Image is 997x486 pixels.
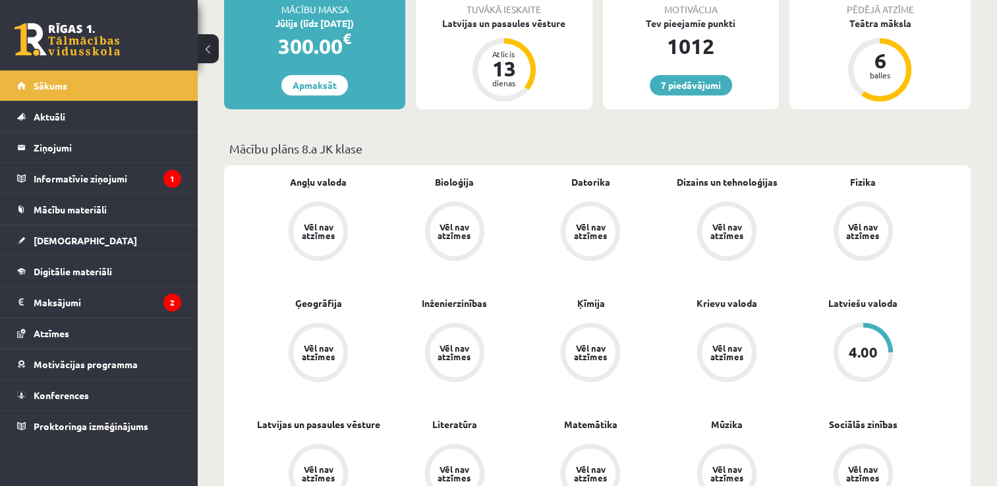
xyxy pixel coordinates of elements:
a: Vēl nav atzīmes [250,202,387,263]
div: Latvijas un pasaules vēsture [416,16,592,30]
span: Proktoringa izmēģinājums [34,420,148,432]
div: Vēl nav atzīmes [572,223,609,240]
a: Fizika [850,175,876,189]
a: 7 piedāvājumi [650,75,732,95]
div: Vēl nav atzīmes [572,344,609,361]
a: Ziņojumi [17,132,181,163]
a: Vēl nav atzīmes [659,202,795,263]
a: Inženierzinības [422,296,487,310]
div: 6 [860,50,899,71]
a: Literatūra [432,418,477,431]
div: Vēl nav atzīmes [845,465,882,482]
div: Vēl nav atzīmes [708,344,745,361]
a: Atzīmes [17,318,181,348]
div: Tev pieejamie punkti [603,16,779,30]
a: Teātra māksla 6 balles [789,16,971,103]
a: Vēl nav atzīmes [659,323,795,385]
span: Atzīmes [34,327,69,339]
span: Aktuāli [34,111,65,122]
legend: Ziņojumi [34,132,181,163]
a: Digitālie materiāli [17,256,181,286]
div: 300.00 [224,30,405,62]
div: Vēl nav atzīmes [708,223,745,240]
div: Vēl nav atzīmes [436,344,473,361]
div: 4.00 [849,345,878,360]
i: 2 [163,294,181,311]
a: Vēl nav atzīmes [523,202,659,263]
i: 1 [163,170,181,188]
div: Vēl nav atzīmes [300,465,337,482]
span: Motivācijas programma [34,358,138,370]
a: Informatīvie ziņojumi1 [17,163,181,194]
span: Digitālie materiāli [34,265,112,277]
a: Apmaksāt [281,75,348,95]
div: Vēl nav atzīmes [436,223,473,240]
a: Aktuāli [17,101,181,132]
div: 1012 [603,30,779,62]
a: Rīgas 1. Tālmācības vidusskola [14,23,120,56]
a: Sociālās zinības [829,418,897,431]
p: Mācību plāns 8.a JK klase [229,140,965,157]
a: 4.00 [795,323,931,385]
span: € [343,29,351,48]
a: Latvijas un pasaules vēsture [257,418,380,431]
a: [DEMOGRAPHIC_DATA] [17,225,181,256]
a: Vēl nav atzīmes [387,202,523,263]
div: Vēl nav atzīmes [572,465,609,482]
div: Teātra māksla [789,16,971,30]
a: Krievu valoda [697,296,757,310]
span: Mācību materiāli [34,203,107,215]
a: Matemātika [564,418,617,431]
legend: Maksājumi [34,287,181,317]
legend: Informatīvie ziņojumi [34,163,181,194]
div: Vēl nav atzīmes [436,465,473,482]
a: Angļu valoda [290,175,347,189]
span: Sākums [34,80,67,92]
a: Latviešu valoda [828,296,897,310]
a: Mācību materiāli [17,194,181,225]
a: Motivācijas programma [17,349,181,379]
a: Dizains un tehnoloģijas [677,175,778,189]
div: Atlicis [484,50,524,58]
a: Mūzika [711,418,743,431]
a: Proktoringa izmēģinājums [17,411,181,441]
a: Bioloģija [435,175,474,189]
a: Ģeogrāfija [295,296,342,310]
span: Konferences [34,389,89,401]
a: Maksājumi2 [17,287,181,317]
div: Vēl nav atzīmes [845,223,882,240]
div: Jūlijs (līdz [DATE]) [224,16,405,30]
a: Vēl nav atzīmes [387,323,523,385]
a: Vēl nav atzīmes [250,323,387,385]
span: [DEMOGRAPHIC_DATA] [34,234,137,246]
div: Vēl nav atzīmes [300,223,337,240]
div: balles [860,71,899,79]
a: Sākums [17,70,181,101]
div: Vēl nav atzīmes [300,344,337,361]
div: dienas [484,79,524,87]
div: 13 [484,58,524,79]
a: Vēl nav atzīmes [795,202,931,263]
a: Ķīmija [577,296,604,310]
a: Latvijas un pasaules vēsture Atlicis 13 dienas [416,16,592,103]
a: Datorika [571,175,610,189]
div: Vēl nav atzīmes [708,465,745,482]
a: Vēl nav atzīmes [523,323,659,385]
a: Konferences [17,380,181,410]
